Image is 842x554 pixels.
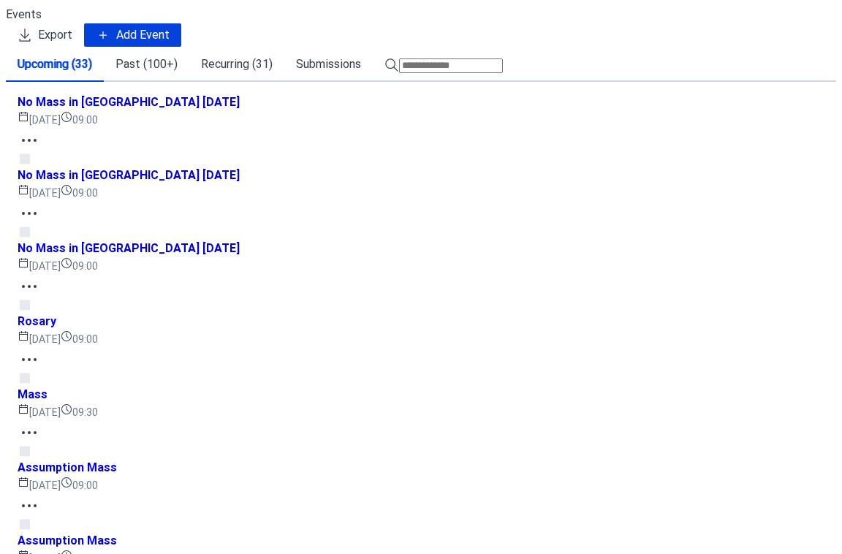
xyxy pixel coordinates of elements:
[61,330,98,348] span: 09:00
[61,184,98,202] span: 09:00
[18,315,56,327] a: Rosary
[18,461,117,474] a: Assumption Mass
[18,242,240,254] a: No Mass in [GEOGRAPHIC_DATA] [DATE]
[18,257,61,275] span: [DATE]
[18,184,61,202] span: [DATE]
[6,7,42,21] span: Events
[84,23,181,47] button: Add Event
[18,313,56,330] span: Rosary
[18,111,61,129] span: [DATE]
[18,96,240,108] a: No Mass in [GEOGRAPHIC_DATA] [DATE]
[18,388,48,401] a: Mass
[61,257,98,275] span: 09:00
[61,111,98,129] span: 09:00
[61,403,98,421] span: 09:30
[84,32,181,45] a: Add Event
[6,47,104,82] button: Upcoming (33)
[18,386,48,403] span: Mass
[18,330,61,348] span: [DATE]
[18,94,240,111] span: No Mass in [GEOGRAPHIC_DATA] [DATE]
[104,47,189,82] button: Past (100+)
[18,240,240,257] span: No Mass in [GEOGRAPHIC_DATA] [DATE]
[18,167,240,184] span: No Mass in [GEOGRAPHIC_DATA] [DATE]
[18,459,117,477] span: Assumption Mass
[18,403,61,421] span: [DATE]
[61,477,98,494] span: 09:00
[18,532,117,550] span: Assumption Mass
[18,477,61,494] span: [DATE]
[18,169,240,181] a: No Mass in [GEOGRAPHIC_DATA] [DATE]
[189,47,284,82] button: Recurring (31)
[6,23,84,47] a: Export
[18,534,117,547] a: Assumption Mass
[284,47,373,82] button: Submissions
